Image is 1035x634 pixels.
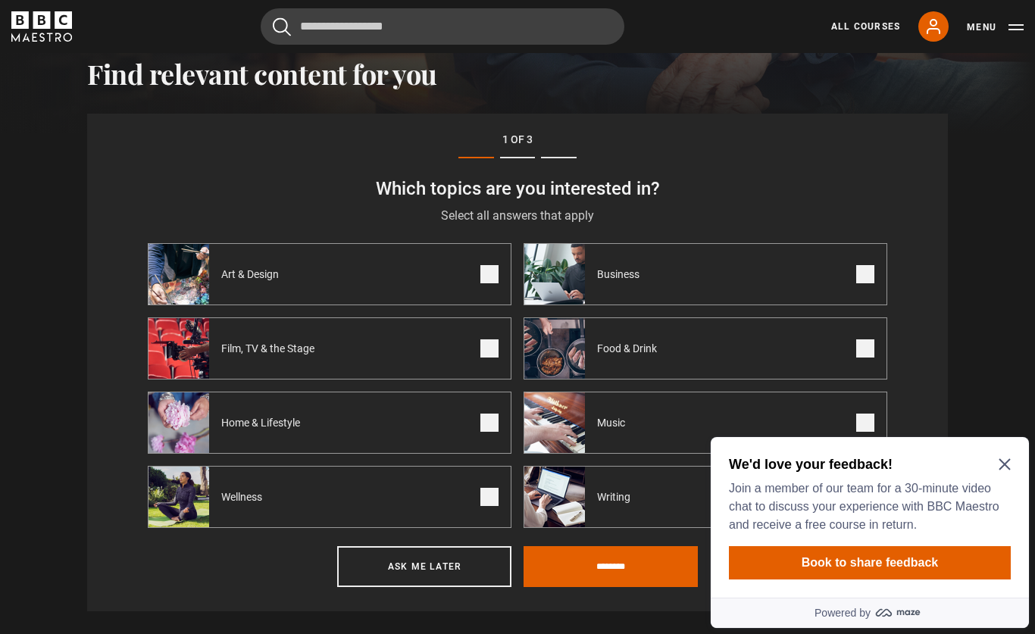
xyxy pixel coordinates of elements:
input: Search [261,8,624,45]
button: Ask me later [337,546,511,587]
span: Music [585,415,643,430]
span: Film, TV & the Stage [209,341,333,356]
h2: We'd love your feedback! [24,24,300,42]
span: Business [585,267,658,282]
div: Optional study invitation [6,6,324,197]
span: Food & Drink [585,341,675,356]
button: Book to share feedback [24,115,306,148]
p: 1 of 3 [148,132,887,148]
p: Select all answers that apply [148,207,887,225]
a: Powered by maze [6,167,324,197]
span: Home & Lifestyle [209,415,318,430]
span: Writing [585,489,649,504]
button: Toggle navigation [967,20,1024,35]
a: All Courses [831,20,900,33]
span: Art & Design [209,267,297,282]
button: Submit the search query [273,17,291,36]
button: Close Maze Prompt [294,27,306,39]
h3: Which topics are you interested in? [148,176,887,201]
span: Wellness [209,489,280,504]
p: Join a member of our team for a 30-minute video chat to discuss your experience with BBC Maestro ... [24,48,300,103]
svg: BBC Maestro [11,11,72,42]
h2: Find relevant content for you [87,58,948,89]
